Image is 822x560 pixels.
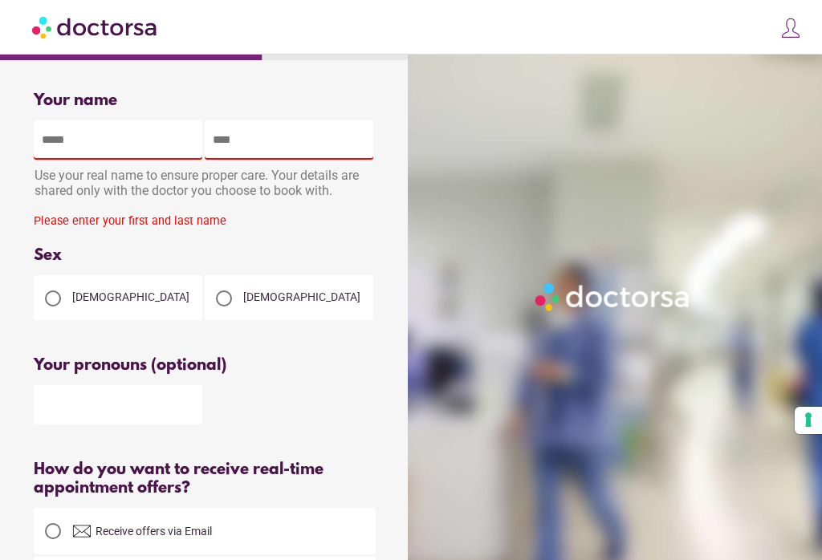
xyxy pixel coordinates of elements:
div: Sex [34,246,376,265]
img: Logo-Doctorsa-trans-White-partial-flat.png [531,278,695,315]
div: Use your real name to ensure proper care. Your details are shared only with the doctor you choose... [34,160,376,210]
div: Please enter your first and last name [34,214,376,228]
div: Your name [34,91,376,110]
img: icons8-customer-100.png [779,17,802,39]
div: How do you want to receive real-time appointment offers? [34,461,376,497]
img: email [72,521,92,541]
span: Receive offers via Email [96,525,212,538]
button: Your consent preferences for tracking technologies [795,407,822,434]
div: Your pronouns (optional) [34,356,376,375]
span: [DEMOGRAPHIC_DATA] [72,290,189,303]
span: [DEMOGRAPHIC_DATA] [243,290,360,303]
img: Doctorsa.com [32,9,159,45]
